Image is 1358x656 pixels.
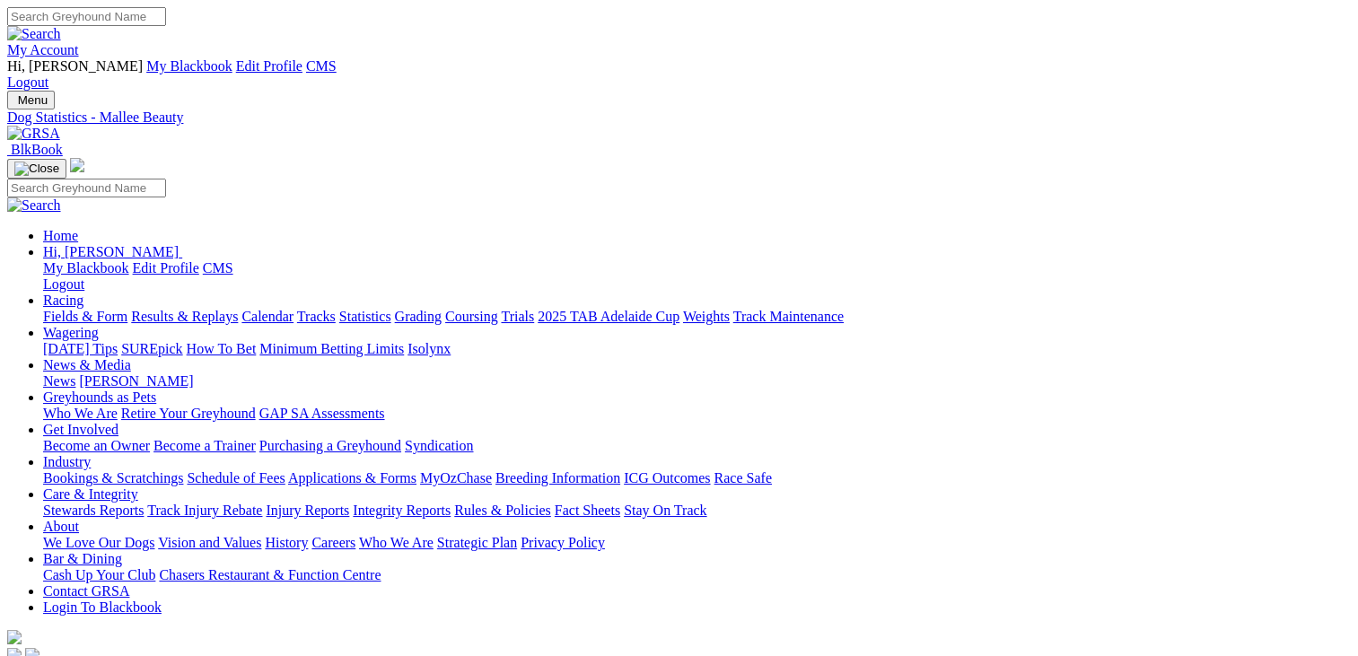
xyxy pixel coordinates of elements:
a: BlkBook [7,142,63,157]
img: Search [7,26,61,42]
a: Stewards Reports [43,503,144,518]
a: Hi, [PERSON_NAME] [43,244,182,259]
img: logo-grsa-white.png [70,158,84,172]
div: Industry [43,470,1351,486]
a: Fields & Form [43,309,127,324]
a: Privacy Policy [521,535,605,550]
a: Edit Profile [236,58,302,74]
a: Home [43,228,78,243]
a: [DATE] Tips [43,341,118,356]
a: Strategic Plan [437,535,517,550]
a: Rules & Policies [454,503,551,518]
div: Bar & Dining [43,567,1351,583]
div: My Account [7,58,1351,91]
div: Wagering [43,341,1351,357]
a: Coursing [445,309,498,324]
div: Hi, [PERSON_NAME] [43,260,1351,293]
a: Race Safe [714,470,771,485]
img: Search [7,197,61,214]
a: Become a Trainer [153,438,256,453]
a: Dog Statistics - Mallee Beauty [7,109,1351,126]
a: Grading [395,309,442,324]
a: Vision and Values [158,535,261,550]
a: Become an Owner [43,438,150,453]
a: Wagering [43,325,99,340]
span: BlkBook [11,142,63,157]
a: Greyhounds as Pets [43,389,156,405]
a: MyOzChase [420,470,492,485]
a: News [43,373,75,389]
span: Hi, [PERSON_NAME] [7,58,143,74]
a: Chasers Restaurant & Function Centre [159,567,381,582]
a: About [43,519,79,534]
div: Racing [43,309,1351,325]
a: Purchasing a Greyhound [259,438,401,453]
a: We Love Our Dogs [43,535,154,550]
input: Search [7,7,166,26]
a: Get Involved [43,422,118,437]
a: CMS [306,58,337,74]
a: Logout [43,276,84,292]
a: Cash Up Your Club [43,567,155,582]
a: History [265,535,308,550]
a: Statistics [339,309,391,324]
a: Trials [501,309,534,324]
a: Syndication [405,438,473,453]
a: SUREpick [121,341,182,356]
a: Integrity Reports [353,503,451,518]
div: News & Media [43,373,1351,389]
a: Calendar [241,309,294,324]
a: Stay On Track [624,503,706,518]
img: GRSA [7,126,60,142]
img: Close [14,162,59,176]
button: Toggle navigation [7,91,55,109]
a: How To Bet [187,341,257,356]
a: Logout [7,74,48,90]
a: Care & Integrity [43,486,138,502]
a: Bookings & Scratchings [43,470,183,485]
a: Isolynx [407,341,451,356]
a: ICG Outcomes [624,470,710,485]
a: [PERSON_NAME] [79,373,193,389]
a: GAP SA Assessments [259,406,385,421]
img: logo-grsa-white.png [7,630,22,644]
a: Contact GRSA [43,583,129,599]
input: Search [7,179,166,197]
a: My Blackbook [146,58,232,74]
div: About [43,535,1351,551]
div: Care & Integrity [43,503,1351,519]
a: Breeding Information [495,470,620,485]
a: Results & Replays [131,309,238,324]
a: Weights [683,309,730,324]
button: Toggle navigation [7,159,66,179]
span: Hi, [PERSON_NAME] [43,244,179,259]
a: CMS [203,260,233,276]
a: News & Media [43,357,131,372]
a: Schedule of Fees [187,470,285,485]
a: Track Maintenance [733,309,844,324]
a: Edit Profile [133,260,199,276]
a: Bar & Dining [43,551,122,566]
a: Racing [43,293,83,308]
a: Minimum Betting Limits [259,341,404,356]
a: Industry [43,454,91,469]
a: Who We Are [43,406,118,421]
a: My Blackbook [43,260,129,276]
a: Tracks [297,309,336,324]
div: Greyhounds as Pets [43,406,1351,422]
a: Careers [311,535,355,550]
a: Who We Are [359,535,434,550]
a: Applications & Forms [288,470,416,485]
a: 2025 TAB Adelaide Cup [538,309,679,324]
a: Login To Blackbook [43,599,162,615]
a: Fact Sheets [555,503,620,518]
a: Retire Your Greyhound [121,406,256,421]
span: Menu [18,93,48,107]
a: My Account [7,42,79,57]
a: Track Injury Rebate [147,503,262,518]
div: Get Involved [43,438,1351,454]
a: Injury Reports [266,503,349,518]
